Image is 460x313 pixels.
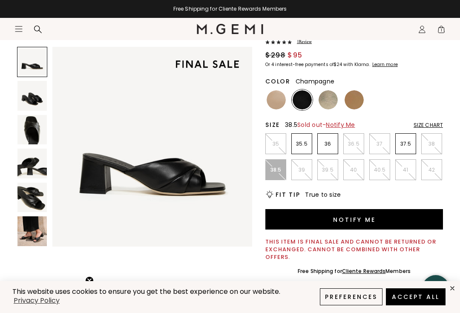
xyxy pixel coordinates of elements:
img: The Maia [17,216,47,246]
p: 42 [422,167,442,173]
span: 1 [437,27,446,35]
klarna-placement-style-amount: $24 [333,61,342,68]
span: This website uses cookies to ensure you get the best experience on our website. [12,287,280,296]
button: Open site menu [14,25,23,33]
p: 36.5 [344,141,364,147]
span: Sold out - [297,121,355,129]
p: 40 [344,167,364,173]
span: Champagne [296,77,334,86]
a: Privacy Policy (opens in a new tab) [12,296,61,306]
span: True to size [305,190,341,199]
p: 39 [292,167,312,173]
img: Light Tan [345,90,364,109]
p: 35 [266,141,286,147]
klarna-placement-style-body: Or 4 interest-free payments of [265,61,333,68]
klarna-placement-style-cta: Learn more [372,61,398,68]
img: The Maia [17,183,47,212]
p: 39.5 [318,167,338,173]
img: M.Gemi [197,24,264,34]
div: This item is final sale and cannot be returned or exchanged. Cannot be combined with other offers. [265,238,443,261]
a: Learn more [371,62,398,67]
img: The Maia [17,149,47,178]
p: 35.5 [292,141,312,147]
button: Preferences [320,288,382,305]
img: The Maia [17,115,47,144]
p: 38 [422,141,442,147]
span: Notify Me [326,121,355,129]
h2: Fit Tip [276,191,300,198]
span: 38.5 [285,121,355,129]
div: Free Shipping for Members [298,268,411,275]
klarna-placement-style-body: with Klarna [343,61,371,68]
button: Accept All [386,288,446,305]
div: Size Chart [414,122,443,129]
p: 40.5 [370,167,390,173]
img: Black [293,90,312,109]
a: Cliente Rewards [342,267,386,275]
img: final sale tag [167,52,247,76]
h2: Color [265,78,290,85]
div: close [449,285,456,292]
img: Champagne [319,90,338,109]
button: Notify Me [265,209,443,230]
p: 37.5 [396,141,416,147]
img: Beige [267,90,286,109]
img: The Maia [17,81,47,110]
p: 38.5 [266,167,286,173]
button: Close teaser [85,276,94,285]
img: The Maia [52,47,252,247]
p: 41 [396,167,416,173]
h2: Size [265,121,280,128]
p: 36 [318,141,338,147]
p: 37 [370,141,390,147]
